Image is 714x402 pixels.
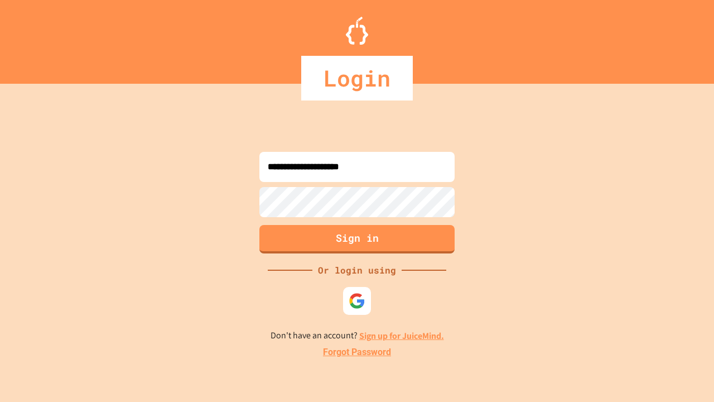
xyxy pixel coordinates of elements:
img: google-icon.svg [349,293,365,309]
button: Sign in [259,225,455,253]
img: Logo.svg [346,17,368,45]
div: Or login using [312,264,402,277]
a: Sign up for JuiceMind. [359,330,444,342]
p: Don't have an account? [271,329,444,343]
a: Forgot Password [323,346,391,359]
div: Login [301,56,413,100]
